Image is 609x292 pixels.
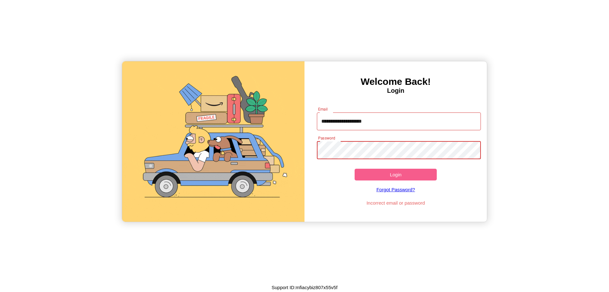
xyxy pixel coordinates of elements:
h4: Login [304,87,487,94]
button: Login [355,169,437,180]
label: Email [318,106,328,112]
img: gif [122,61,304,222]
p: Support ID: mfiacybiz807x55v5f [272,283,337,292]
p: Incorrect email or password [314,199,478,207]
h3: Welcome Back! [304,76,487,87]
a: Forgot Password? [314,180,478,199]
label: Password [318,135,335,141]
